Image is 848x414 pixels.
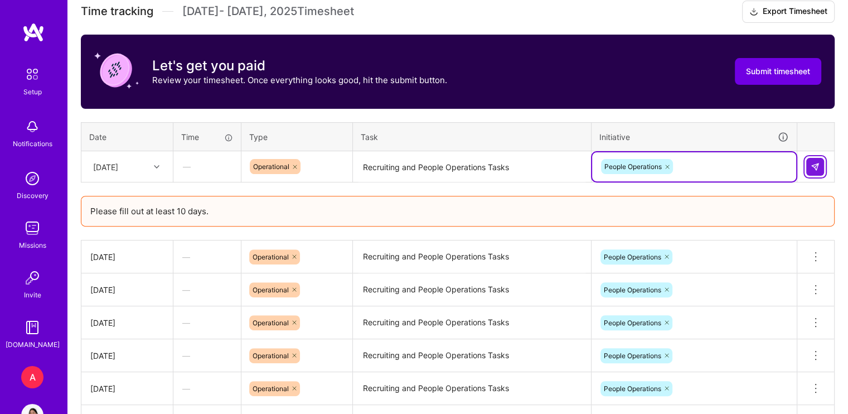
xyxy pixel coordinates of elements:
[19,239,46,251] div: Missions
[90,284,164,296] div: [DATE]
[181,131,233,143] div: Time
[173,374,241,403] div: —
[604,286,661,294] span: People Operations
[173,308,241,338] div: —
[81,196,835,227] div: Please fill out at least 10 days.
[21,366,43,388] div: A
[253,162,289,171] span: Operational
[17,190,49,201] div: Discovery
[354,152,590,182] textarea: Recruiting and People Operations Tasks
[354,307,590,338] textarea: Recruiting and People Operations Tasks
[253,352,289,360] span: Operational
[174,152,240,181] div: —
[604,352,661,360] span: People Operations
[21,115,43,138] img: bell
[18,366,46,388] a: A
[599,131,789,143] div: Initiative
[354,340,590,371] textarea: Recruiting and People Operations Tasks
[354,242,590,273] textarea: Recruiting and People Operations Tasks
[253,253,289,261] span: Operational
[604,253,661,261] span: People Operations
[22,22,45,42] img: logo
[81,122,173,151] th: Date
[90,383,164,394] div: [DATE]
[746,66,810,77] span: Submit timesheet
[93,161,118,172] div: [DATE]
[94,48,139,93] img: coin
[182,4,354,18] span: [DATE] - [DATE] , 2025 Timesheet
[604,162,662,171] span: People Operations
[90,317,164,329] div: [DATE]
[154,164,159,170] i: icon Chevron
[173,341,241,370] div: —
[241,122,353,151] th: Type
[253,384,289,393] span: Operational
[21,62,44,86] img: setup
[24,289,41,301] div: Invite
[13,138,52,150] div: Notifications
[811,162,820,171] img: Submit
[81,4,153,18] span: Time tracking
[742,1,835,23] button: Export Timesheet
[735,58,821,85] button: Submit timesheet
[21,316,43,339] img: guide book
[604,319,661,327] span: People Operations
[749,6,758,18] i: icon Download
[152,74,447,86] p: Review your timesheet. Once everything looks good, hit the submit button.
[23,86,42,98] div: Setup
[354,373,590,404] textarea: Recruiting and People Operations Tasks
[253,286,289,294] span: Operational
[21,217,43,239] img: teamwork
[173,242,241,272] div: —
[173,275,241,305] div: —
[806,158,825,176] div: null
[152,57,447,74] h3: Let's get you paid
[90,350,164,362] div: [DATE]
[604,384,661,393] span: People Operations
[21,267,43,289] img: Invite
[353,122,592,151] th: Task
[253,319,289,327] span: Operational
[90,251,164,263] div: [DATE]
[6,339,60,350] div: [DOMAIN_NAME]
[354,275,590,305] textarea: Recruiting and People Operations Tasks
[21,167,43,190] img: discovery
